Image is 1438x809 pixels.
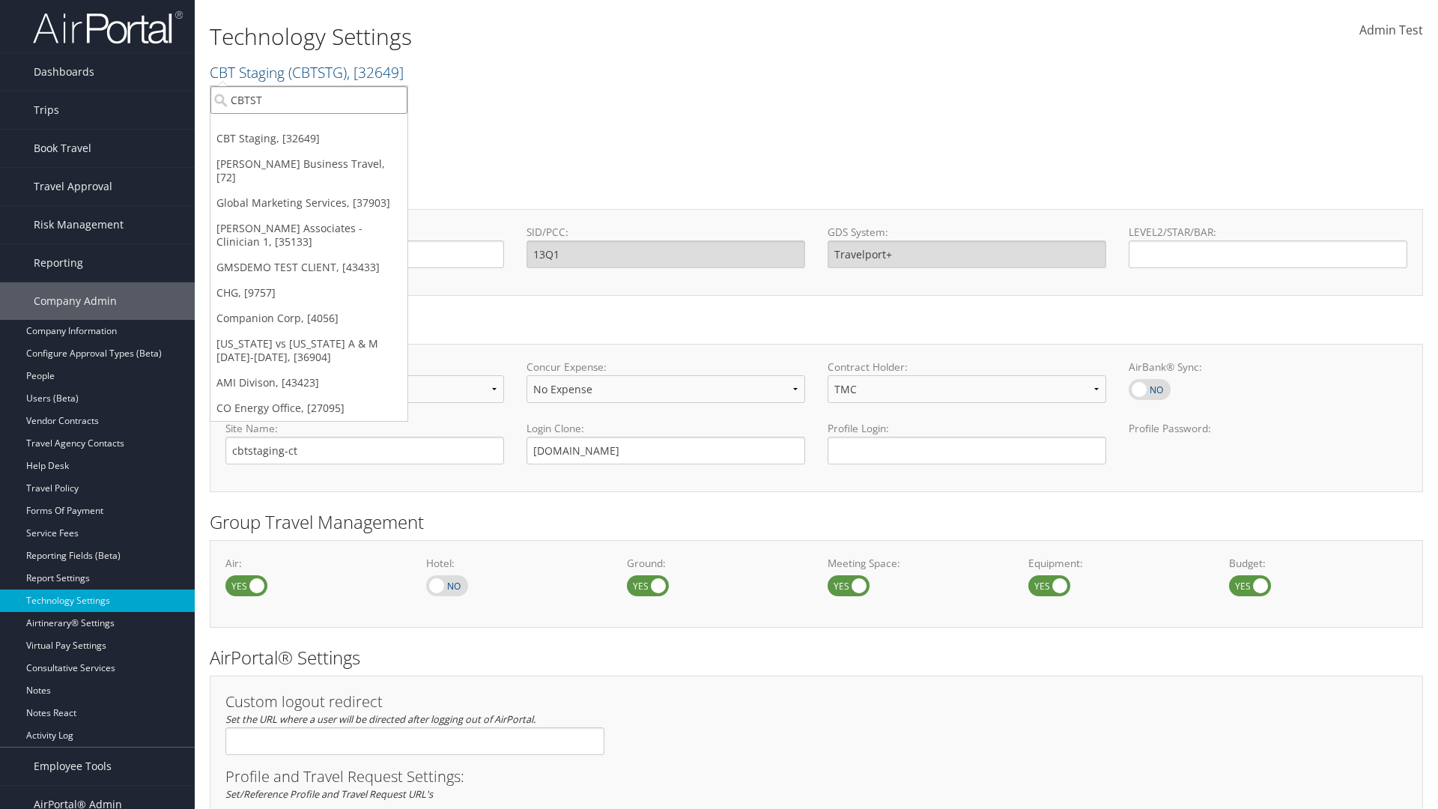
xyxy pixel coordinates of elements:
[1129,379,1171,400] label: AirBank® Sync
[347,62,404,82] span: , [ 32649 ]
[210,21,1019,52] h1: Technology Settings
[225,421,504,436] label: Site Name:
[1359,7,1423,54] a: Admin Test
[34,53,94,91] span: Dashboards
[210,396,407,421] a: CO Energy Office, [27095]
[210,645,1423,670] h2: AirPortal® Settings
[527,421,805,436] label: Login Clone:
[210,178,1412,204] h2: GDS
[210,306,407,331] a: Companion Corp, [4056]
[828,225,1106,240] label: GDS System:
[210,509,1423,535] h2: Group Travel Management
[210,280,407,306] a: CHG, [9757]
[33,10,183,45] img: airportal-logo.png
[1129,360,1407,375] label: AirBank® Sync:
[828,360,1106,375] label: Contract Holder:
[210,62,404,82] a: CBT Staging
[225,556,404,571] label: Air:
[210,190,407,216] a: Global Marketing Services, [37903]
[210,126,407,151] a: CBT Staging, [32649]
[225,694,604,709] h3: Custom logout redirect
[1129,421,1407,464] label: Profile Password:
[210,331,407,370] a: [US_STATE] vs [US_STATE] A & M [DATE]-[DATE], [36904]
[34,206,124,243] span: Risk Management
[210,313,1423,339] h2: Online Booking Tool
[1129,225,1407,240] label: LEVEL2/STAR/BAR:
[1229,556,1407,571] label: Budget:
[34,748,112,785] span: Employee Tools
[34,244,83,282] span: Reporting
[627,556,805,571] label: Ground:
[288,62,347,82] span: ( CBTSTG )
[527,225,805,240] label: SID/PCC:
[1359,22,1423,38] span: Admin Test
[210,151,407,190] a: [PERSON_NAME] Business Travel, [72]
[34,130,91,167] span: Book Travel
[210,86,407,114] input: Search Accounts
[210,370,407,396] a: AMI Divison, [43423]
[1028,556,1207,571] label: Equipment:
[34,282,117,320] span: Company Admin
[828,437,1106,464] input: Profile Login:
[210,255,407,280] a: GMSDEMO TEST CLIENT, [43433]
[34,91,59,129] span: Trips
[225,712,536,726] em: Set the URL where a user will be directed after logging out of AirPortal.
[426,556,604,571] label: Hotel:
[828,556,1006,571] label: Meeting Space:
[225,787,433,801] em: Set/Reference Profile and Travel Request URL's
[210,216,407,255] a: [PERSON_NAME] Associates - Clinician 1, [35133]
[527,360,805,375] label: Concur Expense:
[34,168,112,205] span: Travel Approval
[225,769,1407,784] h3: Profile and Travel Request Settings:
[828,421,1106,464] label: Profile Login:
